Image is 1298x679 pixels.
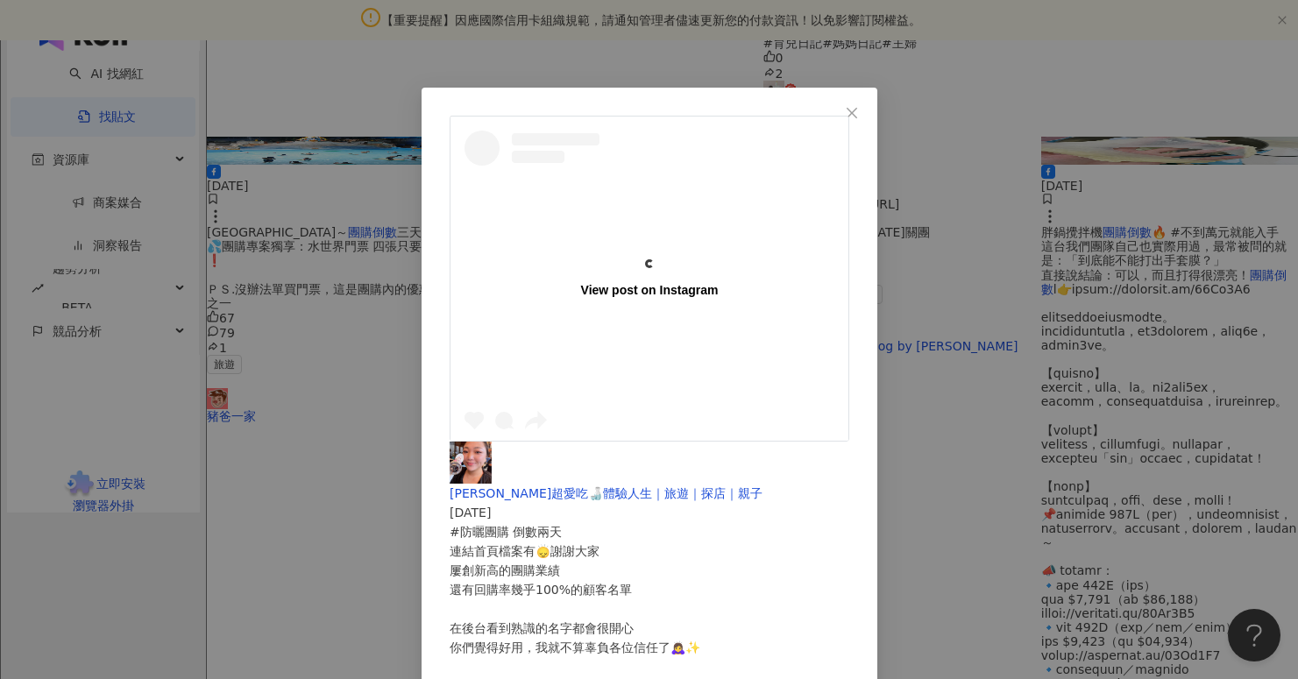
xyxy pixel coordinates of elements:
[450,486,762,500] span: [PERSON_NAME]超愛吃🍶體驗人生｜旅遊｜探店｜親子
[580,282,718,298] div: View post on Instagram
[450,442,849,500] a: KOL Avatar[PERSON_NAME]超愛吃🍶體驗人生｜旅遊｜探店｜親子
[450,503,849,522] div: [DATE]
[450,117,848,441] a: View post on Instagram
[845,106,859,120] span: close
[834,95,869,131] button: Close
[450,442,492,484] img: KOL Avatar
